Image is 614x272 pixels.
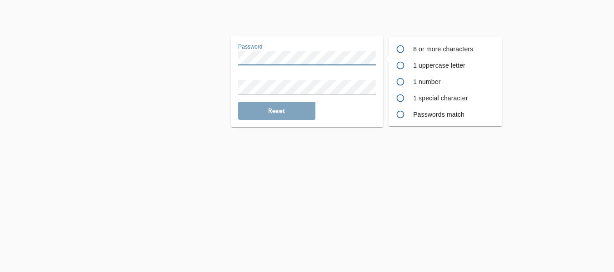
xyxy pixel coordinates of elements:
[413,77,495,86] p: 1 number
[413,110,495,119] p: Passwords match
[238,45,263,50] label: Password
[413,45,495,54] p: 8 or more characters
[413,94,495,103] p: 1 special character
[413,61,495,70] p: 1 uppercase letter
